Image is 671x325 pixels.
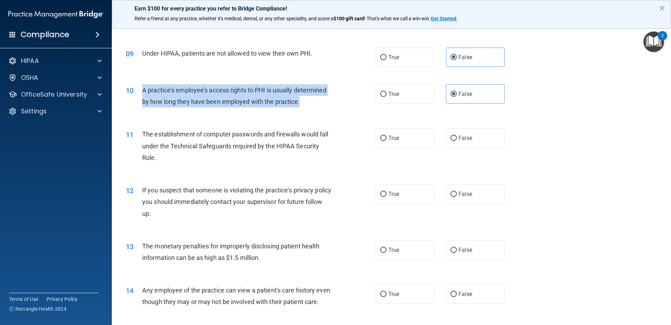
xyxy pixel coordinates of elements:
button: Open Resource Center, 2 new notifications [643,31,664,52]
span: False [459,91,472,97]
span: ! That's what we call a win-win. [364,16,431,21]
p: OSHA [21,73,38,82]
span: 14 [126,287,134,295]
span: False [459,247,472,253]
span: 11 [126,130,134,139]
a: HIPAA [8,57,102,65]
p: Earn $100 for every practice you refer to Bridge Compliance! [135,5,648,12]
input: False [450,292,457,297]
span: The monetary penalties for improperly disclosing patient health information can be as high as $1.... [142,242,319,261]
span: If you suspect that someone is violating the practice's privacy policy you should immediately con... [142,186,331,217]
span: Ⓒ Rectangle Health 2024 [9,305,66,312]
span: False [459,191,472,197]
p: Settings [21,107,47,115]
a: OfficeSafe University [8,90,102,99]
span: 10 [126,86,134,95]
span: True [388,191,399,197]
span: Any employee of the practice can view a patient's care history even though they may or may not be... [142,287,330,305]
input: True [380,192,387,197]
input: False [450,248,457,253]
span: False [459,54,472,61]
span: 09 [126,50,134,58]
span: False [459,291,472,297]
button: Close [659,2,665,14]
input: False [450,55,457,60]
span: Refer a friend at any practice, whether it's medical, dental, or any other speciality, and score a [135,16,333,21]
a: Privacy Policy [46,296,78,303]
a: Terms of Use [9,296,38,303]
input: True [380,248,387,253]
input: False [450,192,457,197]
span: True [388,54,399,61]
span: 12 [126,186,134,195]
input: True [380,136,387,141]
span: False [459,135,472,141]
p: HIPAA [21,57,39,65]
div: 2 [661,36,664,45]
input: False [450,92,457,97]
span: True [388,247,399,253]
input: True [380,92,387,97]
h4: Compliance [21,30,69,40]
a: Settings [8,107,102,115]
span: True [388,91,399,97]
a: OSHA [8,73,102,82]
input: True [380,292,387,297]
span: A practice's employee's access rights to PHI is usually determined by how long they have been emp... [142,86,326,105]
span: Under HIPAA, patients are not allowed to view their own PHI. [142,50,312,57]
a: Get Started [431,16,457,21]
img: PMB logo [8,7,103,21]
span: The establishment of computer passwords and firewalls would fall under the Technical Safeguards r... [142,130,328,161]
input: True [380,55,387,60]
strong: $100 gift card [333,16,364,21]
span: True [388,291,399,297]
input: False [450,136,457,141]
span: 13 [126,242,134,251]
span: True [388,135,399,141]
strong: Get Started [431,16,456,21]
p: OfficeSafe University [21,90,87,99]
